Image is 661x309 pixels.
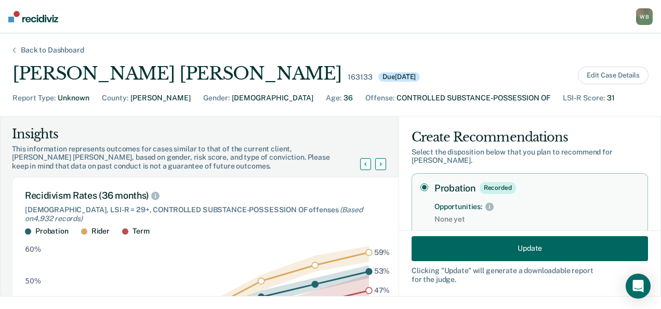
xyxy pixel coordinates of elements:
div: Rider [91,227,110,236]
div: [PERSON_NAME] [PERSON_NAME] [12,63,341,84]
div: W B [636,8,653,25]
text: 53% [374,267,390,276]
div: 163133 [348,73,372,82]
div: Clicking " Update " will generate a downloadable report for the judge. [412,266,648,284]
div: LSI-R Score : [563,93,605,104]
div: Select the disposition below that you plan to recommend for [PERSON_NAME] . [412,148,648,165]
div: Opportunities: [434,202,482,211]
div: [PERSON_NAME] [130,93,191,104]
label: Probation [434,182,639,194]
div: Due [DATE] [378,72,420,82]
button: WB [636,8,653,25]
div: Recidivism Rates (36 months) [25,190,391,201]
text: 59% [374,248,390,256]
g: text [374,248,390,294]
button: Update [412,236,648,261]
div: Open Intercom Messenger [626,274,651,299]
div: Insights [12,126,373,143]
span: None yet [434,215,639,224]
div: Offense : [365,93,394,104]
div: Create Recommendations [412,129,648,146]
div: Back to Dashboard [8,46,97,55]
text: 60% [25,245,41,253]
div: Report Type : [12,93,56,104]
div: Term [133,227,149,236]
div: 36 [343,93,353,104]
div: [DEMOGRAPHIC_DATA] [232,93,313,104]
div: Probation [35,227,69,236]
div: Age : [326,93,341,104]
text: 47% [374,286,390,294]
div: County : [102,93,128,104]
div: This information represents outcomes for cases similar to that of the current client, [PERSON_NAM... [12,145,373,171]
div: CONTROLLED SUBSTANCE-POSSESSION OF [396,93,550,104]
span: (Based on 4,932 records ) [25,205,362,223]
div: Unknown [58,93,89,104]
div: 31 [607,93,615,104]
div: Gender : [203,93,230,104]
div: [DEMOGRAPHIC_DATA], LSI-R = 29+, CONTROLLED SUBSTANCE-POSSESSION OF offenses [25,205,391,223]
div: Recorded [480,182,516,194]
button: Edit Case Details [578,67,649,84]
text: 50% [25,277,41,285]
img: Recidiviz [8,11,58,22]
